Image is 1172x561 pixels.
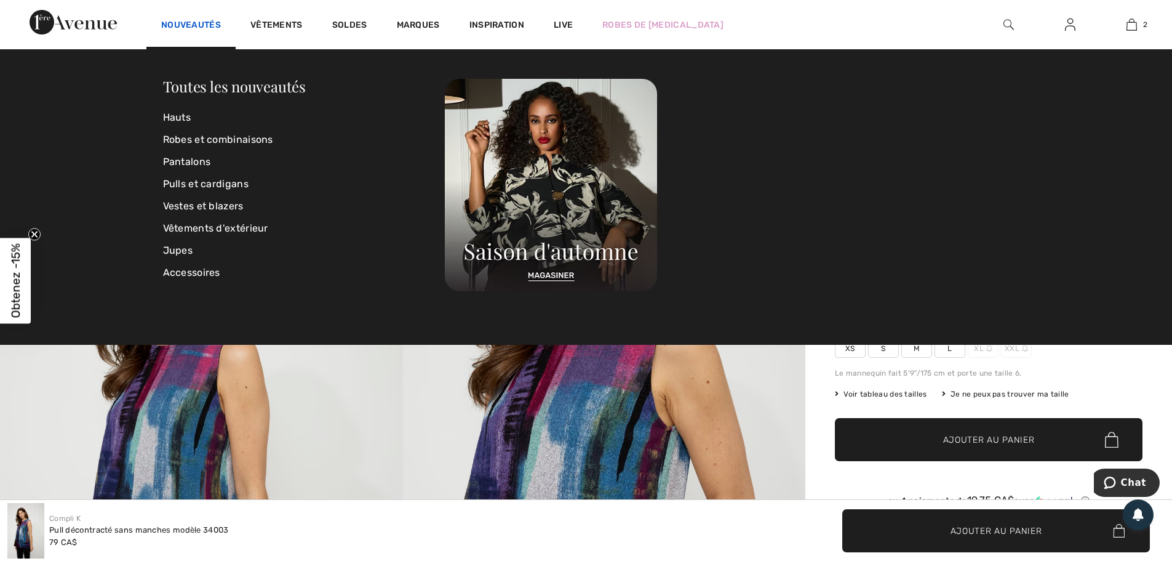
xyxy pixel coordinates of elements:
a: Vêtements d'extérieur [163,217,445,240]
a: Compli K [49,514,81,523]
img: Pull D&eacute;contract&eacute; Sans Manches mod&egrave;le 34003 [7,503,44,559]
span: Inspiration [469,20,524,33]
img: ring-m.svg [1022,345,1028,352]
img: Sezzle [1035,496,1079,507]
span: XS [835,339,866,358]
a: Soldes [332,20,367,33]
button: Ajouter au panier [842,509,1150,552]
a: Vestes et blazers [163,195,445,217]
a: Jupes [163,240,445,262]
iframe: Ouvre un widget dans lequel vous pouvez chatter avec l’un de nos agents [1094,469,1160,499]
img: Bag.svg [1105,432,1118,448]
div: Pull décontracté sans manches modèle 34003 [49,524,229,536]
a: Vêtements [250,20,303,33]
span: Ajouter au panier [951,524,1042,537]
a: Live [554,18,573,31]
img: Mon panier [1126,17,1137,32]
img: 1ère Avenue [30,10,117,34]
a: Toutes les nouveautés [163,76,306,96]
img: recherche [1003,17,1014,32]
span: S [868,339,899,358]
div: Le mannequin fait 5'9"/175 cm et porte une taille 6. [835,368,1142,379]
span: L [935,339,965,358]
img: ring-m.svg [986,345,992,352]
span: 2 [1143,19,1147,30]
span: M [901,339,932,358]
span: Ajouter au panier [943,434,1035,446]
img: Mes infos [1065,17,1075,32]
span: XXL [1001,339,1032,358]
img: Bag.svg [1113,524,1125,538]
a: Accessoires [163,262,445,284]
a: Se connecter [1055,17,1085,33]
span: 79 CA$ [49,538,78,547]
a: Nouveautés [161,20,221,33]
a: 2 [1101,17,1162,32]
span: Voir tableau des tailles [835,389,927,400]
a: Hauts [163,107,445,129]
a: Marques [397,20,440,33]
span: Obtenez -15% [9,243,23,318]
button: Close teaser [28,228,41,240]
a: Pulls et cardigans [163,173,445,195]
a: Robes et combinaisons [163,129,445,151]
img: 250825112755_e80b8af1c0156.jpg [445,79,657,291]
a: Pantalons [163,151,445,173]
div: ou 4 paiements de avec [835,494,1142,507]
button: Ajouter au panier [835,418,1142,461]
div: Je ne peux pas trouver ma taille [942,389,1069,400]
div: ou 4 paiements de19.75 CA$avecSezzle Cliquez pour en savoir plus sur Sezzle [835,494,1142,511]
a: Robes de [MEDICAL_DATA] [602,18,724,31]
span: XL [968,339,999,358]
